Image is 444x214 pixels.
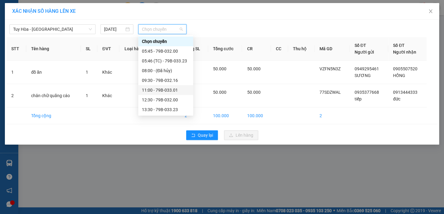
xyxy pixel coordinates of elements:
th: SL [81,37,97,61]
th: Loại hàng [119,37,152,61]
li: VP VP [GEOGRAPHIC_DATA] xe Limousine [42,33,81,53]
th: Tổng cước [208,37,242,61]
span: environment [3,41,7,45]
button: rollbackQuay lại [186,130,218,140]
li: Cúc Tùng Limousine [3,3,88,26]
span: rollback [191,133,195,138]
span: Tuy Hòa - Nha Trang [13,25,92,34]
th: ĐVT [97,37,119,61]
td: 2 [315,107,350,124]
th: CC [271,37,288,61]
span: 0935377668 [355,90,379,95]
span: 50.000 [213,90,226,95]
div: 11:00 - 79B-033.01 [142,87,190,93]
td: Khác [97,84,119,107]
td: chân chữ quãng cáo [26,84,81,107]
button: uploadLên hàng [224,130,258,140]
th: Thu hộ [288,37,315,61]
span: 0905507520 [393,66,417,71]
div: 05:45 - 79B-032.00 [142,48,190,54]
div: 05:46 (TC) - 79B-033.23 [142,58,190,64]
th: Tổng SL [179,37,208,61]
td: 1 [6,61,26,84]
span: 50.000 [247,66,260,71]
div: 08:00 - (Đã hủy) [142,67,190,74]
span: close [428,9,433,14]
span: 1 [86,93,88,98]
div: 12:30 - 79B-032.00 [142,96,190,103]
span: Người nhận [393,50,416,54]
span: 1 [86,70,88,75]
span: XÁC NHẬN SỐ HÀNG LÊN XE [12,8,76,14]
span: 50.000 [213,66,226,71]
td: Khác [97,61,119,84]
span: Chọn chuyến [142,25,183,34]
span: tiếp [355,96,362,101]
td: Tổng cộng [26,107,81,124]
button: Close [422,3,439,20]
th: Tên hàng [26,37,81,61]
span: 0949295461 [355,66,379,71]
span: 0913444333 [393,90,417,95]
th: STT [6,37,26,61]
li: VP BX Tuy Hoà [3,33,42,40]
th: Mã GD [315,37,350,61]
span: SƯƠNG [355,73,371,78]
div: 13:30 - 79B-033.23 [142,106,190,113]
span: Người gửi [355,50,374,54]
div: Chọn chuyến [138,37,193,46]
span: 77SDZWAL [319,90,341,95]
span: 50.000 [247,90,260,95]
input: 15/08/2025 [104,26,124,33]
div: Chọn chuyến [142,38,190,45]
td: đồ ăn [26,61,81,84]
span: VZFN5N3Z [319,66,341,71]
td: 2 [179,107,208,124]
span: đức [393,96,400,101]
th: CR [242,37,271,61]
td: 100.000 [208,107,242,124]
td: 2 [6,84,26,107]
td: 100.000 [242,107,271,124]
div: 09:30 - 79B-032.16 [142,77,190,84]
span: Quay lại [198,132,213,139]
span: HỒNG [393,73,405,78]
span: Số ĐT [393,43,405,48]
span: Số ĐT [355,43,366,48]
